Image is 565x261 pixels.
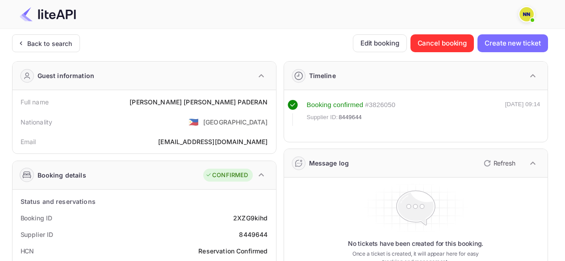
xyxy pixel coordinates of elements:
[309,71,336,80] div: Timeline
[233,213,268,223] div: 2XZG9kihd
[478,156,519,170] button: Refresh
[38,71,95,80] div: Guest information
[21,246,34,256] div: HCN
[21,97,49,107] div: Full name
[239,230,268,239] div: 8449644
[477,34,548,52] button: Create new ticket
[188,114,199,130] span: United States
[38,170,86,180] div: Booking details
[21,117,53,127] div: Nationality
[205,171,248,180] div: CONFIRMED
[339,113,362,122] span: 8449644
[203,117,268,127] div: [GEOGRAPHIC_DATA]
[20,7,76,21] img: LiteAPI Logo
[353,34,407,52] button: Edit booking
[21,213,52,223] div: Booking ID
[307,113,338,122] span: Supplier ID:
[505,100,540,126] div: [DATE] 09:14
[519,7,534,21] img: N/A N/A
[348,239,484,248] p: No tickets have been created for this booking.
[27,39,72,48] div: Back to search
[21,137,36,146] div: Email
[21,197,96,206] div: Status and reservations
[21,230,53,239] div: Supplier ID
[309,158,349,168] div: Message log
[198,246,268,256] div: Reservation Confirmed
[307,100,364,110] div: Booking confirmed
[365,100,395,110] div: # 3826050
[410,34,474,52] button: Cancel booking
[494,158,515,168] p: Refresh
[130,97,268,107] div: [PERSON_NAME] [PERSON_NAME] PADERAN
[158,137,268,146] div: [EMAIL_ADDRESS][DOMAIN_NAME]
